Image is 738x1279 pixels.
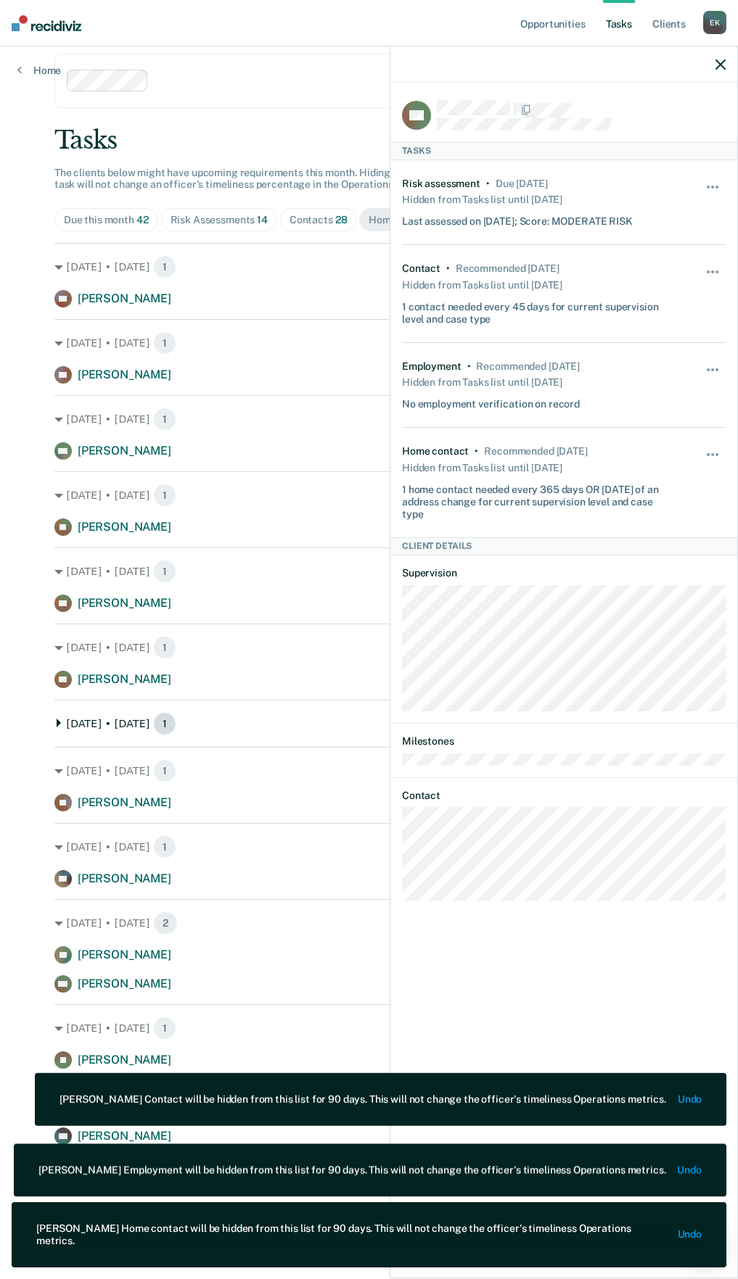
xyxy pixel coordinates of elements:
span: 28 [335,214,348,225]
div: [PERSON_NAME] Contact will be hidden from this list for 90 days. This will not change the officer... [60,1093,666,1106]
span: 1 [153,331,176,355]
div: [DATE] • [DATE] [54,331,684,355]
div: Recommended 2 months ago [476,360,579,373]
div: 1 contact needed every 45 days for current supervision level and case type [402,295,672,326]
div: Contacts [290,214,348,226]
span: [PERSON_NAME] [78,368,171,381]
div: Hidden from Tasks list until [DATE] [402,189,562,210]
div: Risk Assessments [171,214,268,226]
div: • [467,360,471,373]
div: Employment [402,360,462,373]
span: 1 [153,255,176,278]
span: 1 [153,407,176,431]
div: Tasks [390,142,737,160]
div: [DATE] • [DATE] [54,712,684,735]
div: Risk assessment [402,178,480,190]
span: [PERSON_NAME] [78,872,171,885]
span: [PERSON_NAME] [78,1129,171,1143]
span: [PERSON_NAME] [78,795,171,809]
div: • [486,178,490,190]
div: [DATE] • [DATE] [54,911,684,935]
dt: Milestones [402,735,726,748]
div: Client Details [390,537,737,555]
div: [DATE] • [DATE] [54,636,684,659]
button: Undo [678,1229,702,1241]
span: [PERSON_NAME] [78,596,171,610]
dt: Contact [402,790,726,802]
span: 2 [153,911,178,935]
span: [PERSON_NAME] [78,977,171,990]
a: Home [17,64,61,77]
span: 1 [153,560,176,583]
div: Hidden from Tasks list until [DATE] [402,458,562,478]
div: E K [703,11,726,34]
img: Recidiviz [12,15,81,31]
button: Undo [678,1164,702,1177]
div: [DATE] • [DATE] [54,835,684,858]
span: 1 [153,1017,176,1040]
span: The clients below might have upcoming requirements this month. Hiding a below task will not chang... [54,167,434,191]
div: [DATE] • [DATE] [54,1017,684,1040]
span: 1 [153,759,176,782]
span: 1 [153,712,176,735]
span: [PERSON_NAME] [78,291,171,305]
div: Recommended 2 months ago [456,262,559,275]
span: [PERSON_NAME] [78,520,171,534]
div: Home Contacts [369,214,455,226]
span: 14 [257,214,268,225]
div: No employment verification on record [402,392,580,410]
div: [DATE] • [DATE] [54,255,684,278]
button: Undo [678,1093,702,1106]
div: Due 8 months ago [496,178,548,190]
div: Home contact [402,445,469,458]
div: [DATE] • [DATE] [54,560,684,583]
div: Tasks [54,125,684,155]
div: • [446,262,450,275]
div: Contact [402,262,440,275]
div: Last assessed on [DATE]; Score: MODERATE RISK [402,210,633,228]
div: Hidden from Tasks list until [DATE] [402,372,562,392]
span: 1 [153,835,176,858]
div: [PERSON_NAME] Home contact will be hidden from this list for 90 days. This will not change the of... [36,1222,666,1247]
div: Due this month [64,214,149,226]
div: [DATE] • [DATE] [54,759,684,782]
span: 1 [153,484,176,507]
span: [PERSON_NAME] [78,444,171,458]
div: [DATE] • [DATE] [54,484,684,507]
span: [PERSON_NAME] [78,948,171,961]
span: 42 [136,214,149,225]
div: [DATE] • [DATE] [54,407,684,431]
div: 1 home contact needed every 365 days OR [DATE] of an address change for current supervision level... [402,478,672,520]
div: Hidden from Tasks list until [DATE] [402,275,562,295]
dt: Supervision [402,567,726,579]
span: [PERSON_NAME] [78,1053,171,1067]
div: Recommended 2 months ago [484,445,587,458]
div: • [475,445,478,458]
span: [PERSON_NAME] [78,672,171,686]
span: 1 [153,636,176,659]
div: [PERSON_NAME] Employment will be hidden from this list for 90 days. This will not change the offi... [38,1164,665,1177]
